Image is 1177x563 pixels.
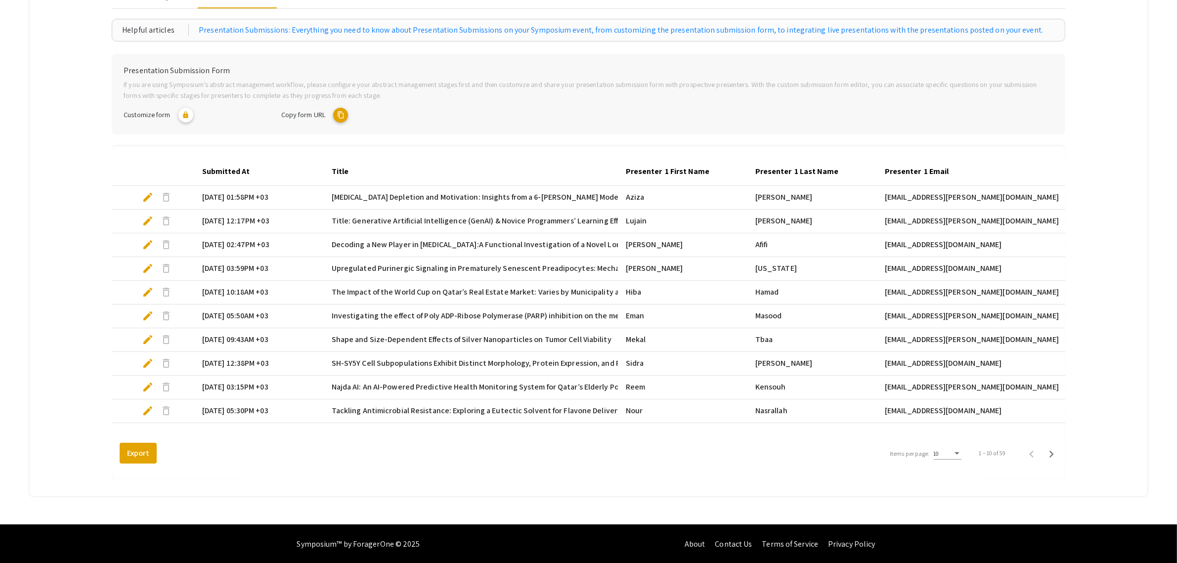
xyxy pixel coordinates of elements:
mat-cell: [EMAIL_ADDRESS][PERSON_NAME][DOMAIN_NAME] [877,281,1077,304]
mat-cell: [DATE] 05:30PM +03 [194,399,324,423]
button: Next page [1042,443,1061,463]
div: Helpful articles [122,24,189,36]
div: Presenter 1 Last Name [755,166,847,177]
p: If you are using Symposium’s abstract management workflow, please configure your abstract managem... [124,79,1053,100]
a: Terms of Service [762,539,818,549]
mat-cell: Eman [618,304,747,328]
mat-cell: [DATE] 12:17PM +03 [194,210,324,233]
span: Decoding a New Player in [MEDICAL_DATA]:A Functional Investigation of a Novel Long Non-Coding RNA [332,239,684,251]
span: Tackling Antimicrobial Resistance: Exploring a Eutectic Solvent for Flavone Delivery [332,405,621,417]
mat-cell: Sidra [618,352,747,376]
mat-icon: lock [178,108,193,123]
span: edit [142,215,154,227]
mat-cell: [EMAIL_ADDRESS][PERSON_NAME][DOMAIN_NAME] [877,376,1077,399]
mat-cell: [PERSON_NAME] [747,352,877,376]
span: edit [142,357,154,369]
iframe: Chat [7,519,42,556]
button: Export [120,443,157,464]
mat-cell: Masood [747,304,877,328]
div: Presenter 1 Email [885,166,958,177]
mat-cell: Afifi [747,233,877,257]
mat-cell: [PERSON_NAME] [618,257,747,281]
mat-select: Items per page: [934,450,961,457]
span: delete [160,191,172,203]
span: Shape and Size-Dependent Effects of Silver Nanoparticles on Tumor Cell Viability [332,334,611,346]
span: edit [142,381,154,393]
mat-cell: [EMAIL_ADDRESS][PERSON_NAME][DOMAIN_NAME] [877,210,1077,233]
span: edit [142,286,154,298]
span: Najda AI: An AI-Powered Predictive Health Monitoring System for Qatar’s Elderly Population [332,381,649,393]
mat-cell: [DATE] 05:50AM +03 [194,304,324,328]
mat-icon: copy URL [333,108,348,123]
mat-cell: [DATE] 10:18AM +03 [194,281,324,304]
a: Presentation Submissions: Everything you need to know about Presentation Submissions on your Symp... [199,24,1043,36]
mat-cell: [DATE] 03:15PM +03 [194,376,324,399]
span: The Impact of the World Cup on Qatar’s Real Estate Market: Varies by Municipality and Property Type [332,286,681,298]
div: 1 – 10 of 59 [979,449,1006,458]
span: Customize form [124,110,170,119]
span: edit [142,239,154,251]
mat-cell: [DATE] 01:58PM +03 [194,186,324,210]
mat-cell: [EMAIL_ADDRESS][PERSON_NAME][DOMAIN_NAME] [877,328,1077,352]
span: SH-SY5Y Cell Subpopulations Exhibit Distinct Morphology, Protein Expression, and Proliferation, I... [332,357,844,369]
span: delete [160,405,172,417]
span: Upregulated Purinergic Signaling in Prematurely Senescent Preadipocytes: Mechanisms of Inflammati... [332,262,903,274]
div: Title [332,166,349,177]
div: Submitted At [202,166,250,177]
mat-cell: [PERSON_NAME] [747,186,877,210]
div: Presenter 1 First Name [626,166,718,177]
span: edit [142,310,154,322]
mat-cell: [EMAIL_ADDRESS][PERSON_NAME][DOMAIN_NAME] [877,304,1077,328]
span: edit [142,405,154,417]
mat-cell: Nasrallah [747,399,877,423]
span: delete [160,262,172,274]
a: About [685,539,705,549]
mat-cell: Mekal [618,328,747,352]
mat-cell: [EMAIL_ADDRESS][DOMAIN_NAME] [877,352,1077,376]
mat-cell: [DATE] 03:59PM +03 [194,257,324,281]
mat-cell: [EMAIL_ADDRESS][PERSON_NAME][DOMAIN_NAME] [877,186,1077,210]
mat-cell: [EMAIL_ADDRESS][DOMAIN_NAME] [877,257,1077,281]
span: delete [160,310,172,322]
span: delete [160,381,172,393]
div: Items per page: [890,449,930,458]
div: Title [332,166,357,177]
span: delete [160,215,172,227]
span: edit [142,334,154,346]
mat-cell: [DATE] 09:43AM +03 [194,328,324,352]
button: Previous page [1022,443,1042,463]
span: edit [142,191,154,203]
mat-cell: [EMAIL_ADDRESS][DOMAIN_NAME] [877,399,1077,423]
mat-cell: [PERSON_NAME] [747,210,877,233]
mat-cell: [EMAIL_ADDRESS][DOMAIN_NAME] [877,233,1077,257]
a: Privacy Policy [828,539,875,549]
a: Contact Us [715,539,752,549]
mat-cell: Tbaa [747,328,877,352]
span: Investigating the effect of Poly ADP-Ribose Polymerase (PARP) inhibition on the metabolic plastic... [332,310,802,322]
mat-cell: Nour [618,399,747,423]
span: [MEDICAL_DATA] Depletion and Motivation: Insights from a 6-[PERSON_NAME] Model [332,191,621,203]
mat-cell: Hamad [747,281,877,304]
mat-cell: Hiba [618,281,747,304]
span: Copy form URL [281,110,325,119]
span: edit [142,262,154,274]
span: 10 [934,450,939,457]
mat-cell: [PERSON_NAME] [618,233,747,257]
div: Presenter 1 First Name [626,166,709,177]
mat-cell: Lujain [618,210,747,233]
mat-cell: [DATE] 02:47PM +03 [194,233,324,257]
span: delete [160,357,172,369]
span: delete [160,286,172,298]
mat-cell: Reem [618,376,747,399]
span: delete [160,239,172,251]
mat-cell: [US_STATE] [747,257,877,281]
h6: Presentation Submission Form [124,66,1053,75]
mat-cell: Aziza [618,186,747,210]
mat-cell: Kensouh [747,376,877,399]
div: Submitted At [202,166,259,177]
div: Presenter 1 Last Name [755,166,838,177]
mat-cell: [DATE] 12:38PM +03 [194,352,324,376]
div: Presenter 1 Email [885,166,949,177]
span: delete [160,334,172,346]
